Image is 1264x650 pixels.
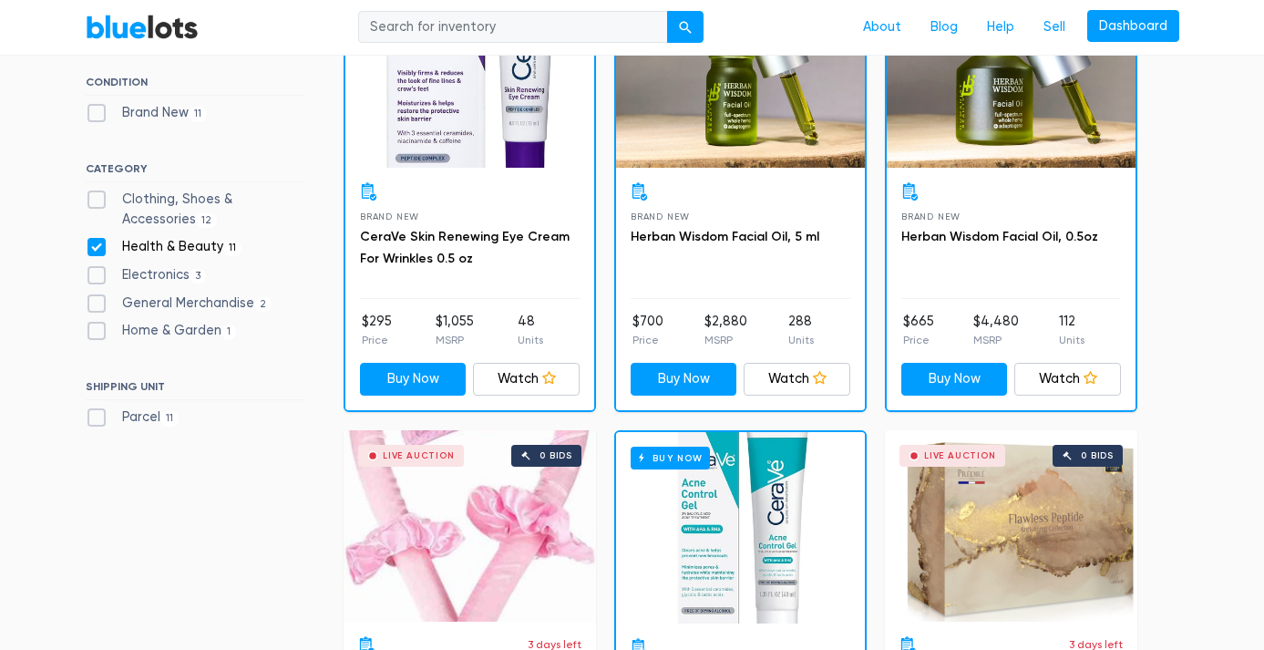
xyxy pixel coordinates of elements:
[704,332,747,348] p: MSRP
[901,212,961,222] span: Brand New
[1029,10,1080,45] a: Sell
[190,269,207,284] span: 3
[160,411,180,426] span: 11
[1059,332,1084,348] p: Units
[221,325,237,339] span: 1
[788,312,814,348] li: 288
[223,242,242,256] span: 11
[540,451,572,460] div: 0 bids
[360,363,467,396] a: Buy Now
[196,213,218,228] span: 12
[788,332,814,348] p: Units
[901,229,1098,244] a: Herban Wisdom Facial Oil, 0.5oz
[632,332,663,348] p: Price
[973,312,1019,348] li: $4,480
[1059,312,1084,348] li: 112
[631,212,690,222] span: Brand New
[631,447,710,469] h6: Buy Now
[344,430,596,622] a: Live Auction 0 bids
[631,363,737,396] a: Buy Now
[86,408,180,428] label: Parcel
[436,332,474,348] p: MSRP
[616,432,865,624] a: Buy Now
[360,212,419,222] span: Brand New
[1014,363,1121,396] a: Watch
[86,14,199,40] a: BlueLots
[86,294,272,314] label: General Merchandise
[189,107,208,121] span: 11
[86,380,303,400] h6: SHIPPING UNIT
[973,332,1019,348] p: MSRP
[473,363,580,396] a: Watch
[1087,10,1179,43] a: Dashboard
[86,237,242,257] label: Health & Beauty
[518,312,543,348] li: 48
[924,451,996,460] div: Live Auction
[362,312,392,348] li: $295
[254,297,272,312] span: 2
[86,162,303,182] h6: CATEGORY
[86,103,208,123] label: Brand New
[360,229,570,266] a: CeraVe Skin Renewing Eye Cream For Wrinkles 0.5 oz
[86,265,207,285] label: Electronics
[518,332,543,348] p: Units
[632,312,663,348] li: $700
[903,332,934,348] p: Price
[704,312,747,348] li: $2,880
[848,10,916,45] a: About
[744,363,850,396] a: Watch
[358,11,668,44] input: Search for inventory
[631,229,819,244] a: Herban Wisdom Facial Oil, 5 ml
[1081,451,1114,460] div: 0 bids
[362,332,392,348] p: Price
[383,451,455,460] div: Live Auction
[901,363,1008,396] a: Buy Now
[436,312,474,348] li: $1,055
[916,10,972,45] a: Blog
[86,76,303,96] h6: CONDITION
[86,190,303,229] label: Clothing, Shoes & Accessories
[972,10,1029,45] a: Help
[86,321,237,341] label: Home & Garden
[903,312,934,348] li: $665
[885,430,1137,622] a: Live Auction 0 bids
